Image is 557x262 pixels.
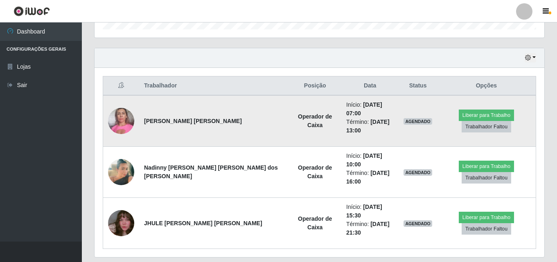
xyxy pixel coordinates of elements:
[462,223,511,235] button: Trabalhador Faltou
[298,164,332,179] strong: Operador de Caixa
[437,76,536,96] th: Opções
[298,215,332,231] strong: Operador de Caixa
[108,149,134,195] img: 1755794776591.jpeg
[14,6,50,16] img: CoreUI Logo
[346,203,394,220] li: Início:
[108,103,134,138] img: 1689780238947.jpeg
[459,110,514,121] button: Liberar para Trabalho
[459,161,514,172] button: Liberar para Trabalho
[346,204,382,219] time: [DATE] 15:30
[346,169,394,186] li: Término:
[404,169,432,176] span: AGENDADO
[139,76,289,96] th: Trabalhador
[404,220,432,227] span: AGENDADO
[289,76,341,96] th: Posição
[459,212,514,223] button: Liberar para Trabalho
[404,118,432,125] span: AGENDADO
[346,101,382,116] time: [DATE] 07:00
[144,164,278,179] strong: Nadinny [PERSON_NAME] [PERSON_NAME] dos [PERSON_NAME]
[144,118,242,124] strong: [PERSON_NAME] [PERSON_NAME]
[108,200,134,246] img: 1754938738059.jpeg
[341,76,399,96] th: Data
[462,121,511,132] button: Trabalhador Faltou
[346,118,394,135] li: Término:
[346,220,394,237] li: Término:
[399,76,437,96] th: Status
[346,152,394,169] li: Início:
[144,220,262,226] strong: JHULE [PERSON_NAME] [PERSON_NAME]
[346,101,394,118] li: Início:
[462,172,511,184] button: Trabalhador Faltou
[346,152,382,168] time: [DATE] 10:00
[298,113,332,128] strong: Operador de Caixa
